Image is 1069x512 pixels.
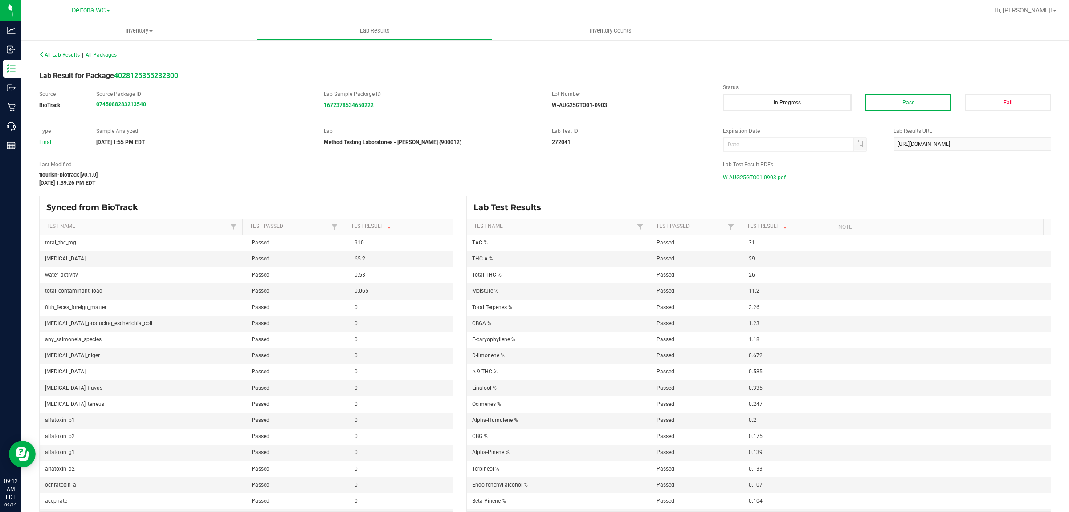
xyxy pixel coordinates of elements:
label: Lab Test ID [552,127,710,135]
span: Lab Test Results [473,202,548,212]
span: THC-A % [472,256,493,262]
label: Last Modified [39,161,710,169]
button: Pass [865,94,951,111]
span: 3.26 [749,304,759,310]
span: Passed [657,320,674,326]
span: Sortable [782,223,789,230]
label: Source [39,90,83,98]
span: Total Terpenes % [472,304,512,310]
span: Passed [657,368,674,375]
label: Expiration Date [723,127,881,135]
span: alfatoxin_g1 [45,449,75,455]
span: Total THC % [472,272,502,278]
span: 1.18 [749,336,759,343]
span: Δ-9 THC % [472,368,498,375]
span: alfatoxin_g2 [45,466,75,472]
span: 1.23 [749,320,759,326]
span: alfatoxin_b1 [45,417,75,423]
span: 29 [749,256,755,262]
label: Source Package ID [96,90,311,98]
span: 0.175 [749,433,763,439]
span: 0.2 [749,417,756,423]
span: Passed [252,288,269,294]
a: Inventory Counts [493,21,728,40]
span: 0.065 [355,288,368,294]
span: 0.139 [749,449,763,455]
span: filth_feces_foreign_matter [45,304,106,310]
span: 0.107 [749,482,763,488]
span: Passed [657,239,674,246]
span: | [82,52,83,58]
span: Linalool % [472,385,497,391]
span: [MEDICAL_DATA] [45,368,86,375]
span: total_thc_mg [45,239,76,246]
span: D-limonene % [472,352,505,359]
span: 0.247 [749,401,763,407]
span: 0 [355,352,358,359]
span: All Packages [86,52,117,58]
span: total_contaminant_load [45,288,102,294]
span: Passed [252,417,269,423]
span: 0.53 [355,272,365,278]
label: Status [723,83,1051,91]
span: Passed [252,482,269,488]
strong: flourish-biotrack [v0.1.0] [39,172,98,178]
label: Type [39,127,83,135]
span: Passed [657,449,674,455]
span: alfatoxin_b2 [45,433,75,439]
span: 31 [749,239,755,246]
span: Lab Results [348,27,402,35]
span: 0.585 [749,368,763,375]
a: Lab Results [257,21,493,40]
label: Lab [324,127,539,135]
iframe: Resource center [9,441,36,467]
span: E-caryophyllene % [472,336,515,343]
span: Passed [252,320,269,326]
span: 0.133 [749,466,763,472]
span: 0 [355,368,358,375]
span: Inventory Counts [578,27,644,35]
span: Passed [252,449,269,455]
span: Passed [252,368,269,375]
span: Passed [657,417,674,423]
p: 09:12 AM EDT [4,477,17,501]
span: Beta-Pinene % [472,498,506,504]
span: 0 [355,336,358,343]
label: Lab Results URL [894,127,1051,135]
strong: [DATE] 1:39:26 PM EDT [39,180,95,186]
a: Filter [726,221,736,232]
span: 0.335 [749,385,763,391]
span: CBGA % [472,320,491,326]
span: 0 [355,482,358,488]
span: 0.104 [749,498,763,504]
span: Terpineol % [472,466,499,472]
span: Moisture % [472,288,498,294]
span: Passed [252,498,269,504]
label: Sample Analyzed [96,127,311,135]
span: Passed [657,352,674,359]
span: 910 [355,239,364,246]
span: 65.2 [355,256,365,262]
a: 0745088283213540 [96,101,146,107]
inline-svg: Inventory [7,64,16,73]
span: Passed [657,466,674,472]
span: [MEDICAL_DATA] [45,256,86,262]
a: Filter [228,221,239,232]
span: 0 [355,449,358,455]
span: [MEDICAL_DATA]_terreus [45,401,104,407]
a: 4028125355232300 [114,71,178,80]
span: Alpha-Pinene % [472,449,510,455]
span: TAC % [472,239,488,246]
a: Test ResultSortable [747,223,828,230]
a: Filter [329,221,340,232]
span: Synced from BioTrack [46,202,145,212]
span: Passed [657,401,674,407]
span: [MEDICAL_DATA]_flavus [45,385,102,391]
span: Sortable [386,223,393,230]
inline-svg: Analytics [7,26,16,35]
a: Test NameSortable [46,223,228,230]
inline-svg: Outbound [7,83,16,92]
span: Inventory [21,27,257,35]
span: 0 [355,320,358,326]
